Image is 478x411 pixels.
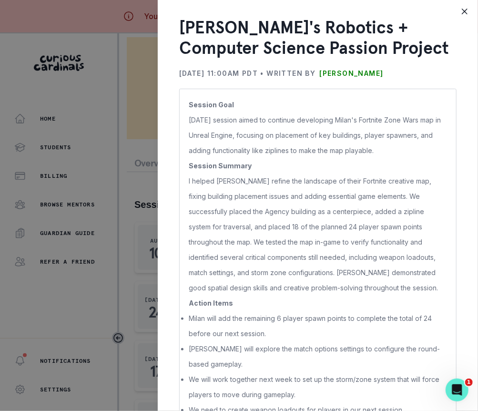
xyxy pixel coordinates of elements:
[319,66,383,81] p: [PERSON_NAME]
[189,299,233,307] b: Action Items
[179,17,457,58] h3: [PERSON_NAME]'s Robotics + Computer Science Passion Project
[189,162,252,170] b: Session Summary
[457,4,472,19] button: Close
[189,101,234,109] b: Session Goal
[189,372,447,402] li: We will work together next week to set up the storm/zone system that will force players to move d...
[189,174,447,296] p: I helped [PERSON_NAME] refine the landscape of their Fortnite creative map, fixing building place...
[189,341,447,372] li: [PERSON_NAME] will explore the match options settings to configure the round-based gameplay.
[189,113,447,158] p: [DATE] session aimed to continue developing Milan's Fortnite Zone Wars map in Unreal Engine, focu...
[465,379,473,386] span: 1
[179,66,315,81] p: [DATE] 11:00AM PDT • Written by
[446,379,468,401] iframe: Intercom live chat
[189,311,447,341] li: Milan will add the remaining 6 player spawn points to complete the total of 24 before our next se...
